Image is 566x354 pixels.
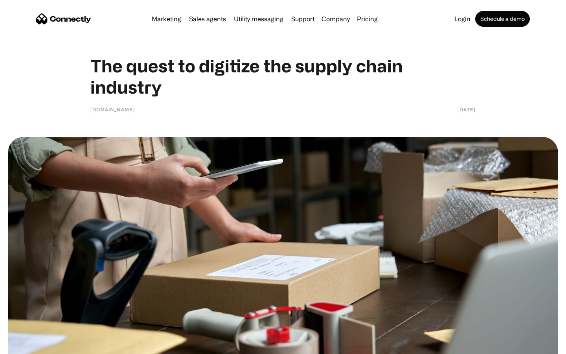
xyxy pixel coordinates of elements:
[16,340,47,351] ul: Language list
[458,105,476,113] div: [DATE]
[149,16,184,22] a: Marketing
[231,16,287,22] a: Utility messaging
[475,11,530,27] a: Schedule a demo
[451,16,474,22] a: Login
[186,16,229,22] a: Sales agents
[354,16,381,22] a: Pricing
[8,340,47,351] aside: Language selected: English
[90,55,476,98] h1: The quest to digitize the supply chain industry
[288,16,318,22] a: Support
[90,105,135,113] div: [DOMAIN_NAME]
[322,13,350,24] div: Company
